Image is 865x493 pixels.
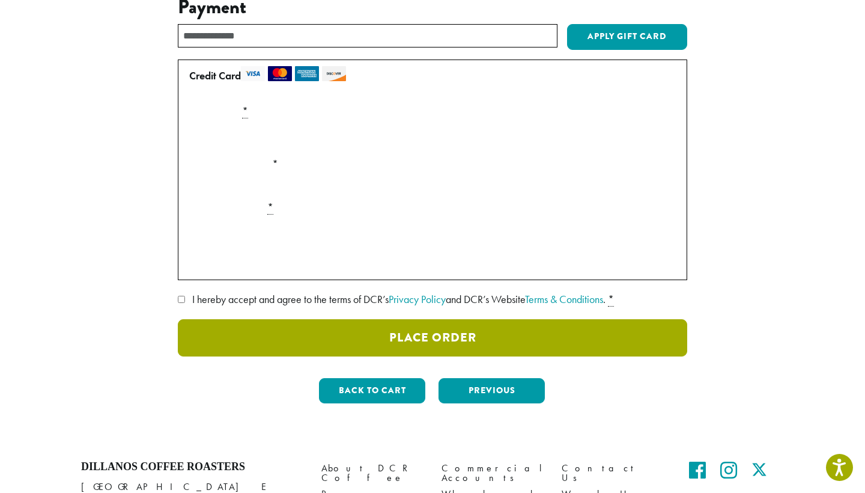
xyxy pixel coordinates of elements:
abbr: required [608,292,614,307]
button: Back to cart [319,378,425,403]
a: Commercial Accounts [442,461,544,486]
a: Contact Us [562,461,664,486]
img: visa [241,66,265,81]
abbr: required [267,200,273,215]
a: Privacy Policy [389,292,446,306]
img: amex [295,66,319,81]
h4: Dillanos Coffee Roasters [81,461,303,474]
img: mastercard [268,66,292,81]
span: I hereby accept and agree to the terms of DCR’s and DCR’s Website . [192,292,605,306]
img: discover [322,66,346,81]
button: Place Order [178,319,687,357]
abbr: required [242,104,248,118]
button: Apply Gift Card [567,24,687,51]
a: About DCR Coffee [321,461,423,486]
input: I hereby accept and agree to the terms of DCR’sPrivacy Policyand DCR’s WebsiteTerms & Conditions. * [178,296,185,303]
label: Credit Card [189,66,671,85]
a: Terms & Conditions [525,292,603,306]
button: Previous [439,378,545,403]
